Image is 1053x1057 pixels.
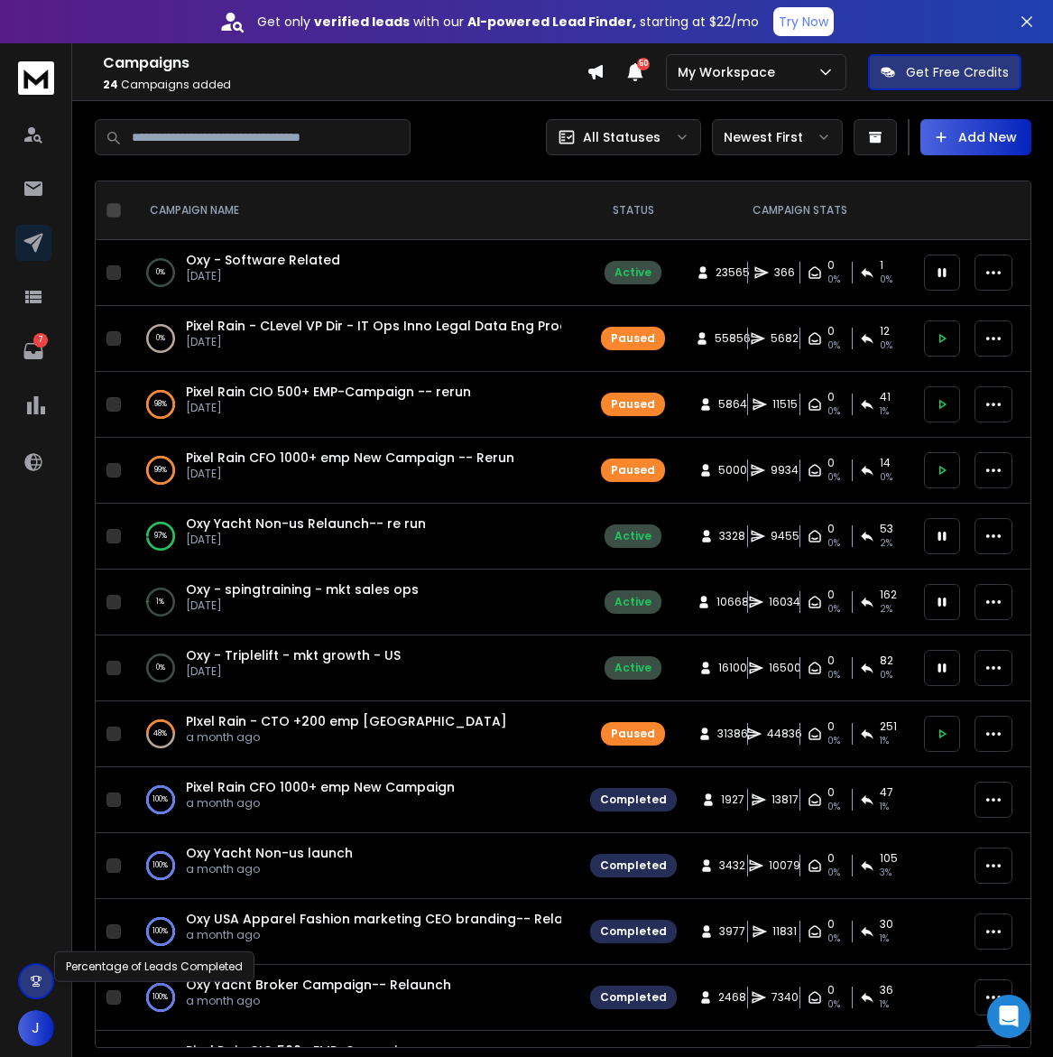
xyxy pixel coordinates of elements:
span: 2 % [880,602,892,617]
span: 0% [827,470,840,485]
th: CAMPAIGN STATS [688,181,913,240]
span: Oxy Yacht Broker Campaign-- Relaunch [186,976,451,994]
img: logo [18,61,54,95]
span: 0 [827,522,835,536]
span: 0 [827,258,835,273]
p: a month ago [186,796,455,811]
td: 0%Oxy - Software Related[DATE] [128,240,579,306]
td: 0%Oxy - Triplelift - mkt growth - US[DATE] [128,635,579,701]
span: 9934 [771,463,799,478]
a: PIxel Rain - CTO +200 emp [GEOGRAPHIC_DATA] [186,712,507,730]
span: 14 [880,456,891,470]
p: 1 % [156,593,164,611]
p: Try Now [779,13,828,31]
span: 3 % [880,866,891,880]
span: 0 % [880,470,892,485]
span: 12 [880,324,890,338]
a: 7 [15,333,51,369]
p: 100 % [152,857,168,875]
div: Percentage of Leads Completed [54,951,254,982]
span: 1 % [880,734,889,748]
span: 0% [827,668,840,682]
span: 0 [827,654,835,668]
span: 251 [880,719,897,734]
span: 0 [827,456,835,470]
span: 0% [827,404,840,419]
p: a month ago [186,928,561,942]
p: 0 % [156,659,165,677]
span: 3977 [719,924,745,939]
span: 11831 [772,924,797,939]
span: 5682 [771,331,799,346]
span: 0 % [880,668,892,682]
span: 31386 [717,727,748,741]
p: [DATE] [186,664,401,679]
span: 1 % [880,932,889,946]
p: a month ago [186,730,507,745]
a: Oxy USA Apparel Fashion marketing CEO branding-- Relaunch [186,910,596,928]
span: 0% [827,338,840,353]
td: 100%Oxy Yacht Broker Campaign-- Relauncha month ago [128,965,579,1031]
span: 82 [880,654,893,668]
span: 53 [880,522,893,536]
span: 1 % [880,997,889,1012]
p: 99 % [154,461,167,479]
span: 10079 [769,858,800,873]
span: Oxy Yacht Non-us launch [186,844,353,862]
p: a month ago [186,994,451,1008]
span: 16500 [769,661,801,675]
button: Try Now [773,7,834,36]
span: 1 % [880,800,889,814]
span: Oxy - Software Related [186,251,340,269]
td: 100%Oxy Yacht Non-us launcha month ago [128,833,579,899]
div: Active [614,595,651,609]
p: 0 % [156,264,165,282]
th: STATUS [579,181,688,240]
span: 366 [774,265,795,280]
span: 0 [827,324,835,338]
span: 16034 [769,595,800,609]
span: 0% [827,800,840,814]
span: Pixel Rain CIO 500+ EMP-Campaign -- rerun [186,383,471,401]
p: [DATE] [186,533,426,547]
div: Active [614,529,651,543]
p: [DATE] [186,401,471,415]
div: Completed [600,990,667,1005]
span: 0 [827,851,835,866]
a: Oxy - spingtraining - mkt sales ops [186,580,419,598]
strong: verified leads [314,13,410,31]
button: Get Free Credits [868,54,1021,90]
div: Paused [611,463,655,478]
span: 55856 [715,331,751,346]
span: 41 [880,390,891,404]
p: My Workspace [678,63,782,81]
div: Open Intercom Messenger [987,995,1030,1038]
div: Completed [600,858,667,873]
span: 162 [880,588,897,602]
span: 0 [827,917,835,932]
span: 11515 [772,397,798,412]
span: 0% [827,734,840,748]
a: Pixel Rain CFO 1000+ emp New Campaign -- Rerun [186,449,514,467]
div: Active [614,661,651,675]
span: 0% [827,602,840,617]
td: 98%Pixel Rain CIO 500+ EMP-Campaign -- rerun[DATE] [128,372,579,438]
p: [DATE] [186,269,340,283]
span: 1 [880,258,883,273]
span: 0% [827,866,840,880]
p: a month ago [186,862,353,876]
button: J [18,1010,54,1046]
a: Pixel Rain - CLevel VP Dir - IT Ops Inno Legal Data Eng Prod [186,317,568,335]
td: 99%Pixel Rain CFO 1000+ emp New Campaign -- Rerun[DATE] [128,438,579,504]
th: CAMPAIGN NAME [128,181,579,240]
span: 9455 [771,529,799,543]
p: All Statuses [583,128,660,146]
p: 48 % [153,725,167,743]
span: 47 [880,785,893,800]
span: 0% [827,536,840,551]
p: Campaigns added [103,78,587,92]
span: 5864 [718,397,747,412]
